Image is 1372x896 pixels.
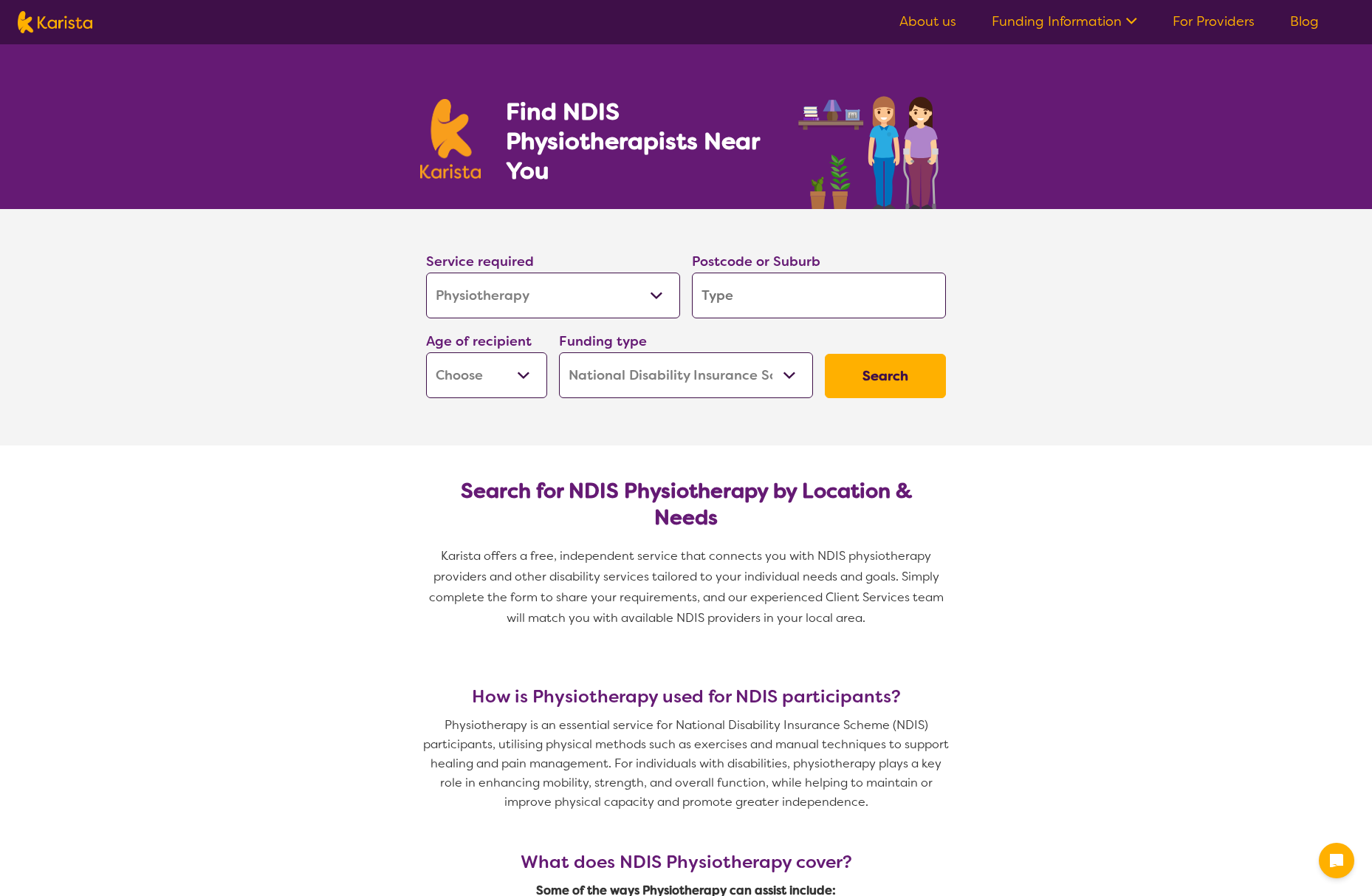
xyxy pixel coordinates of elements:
[420,686,952,707] h3: How is Physiotherapy used for NDIS participants?
[992,13,1137,30] a: Funding Information
[1173,13,1255,30] a: For Providers
[439,852,934,872] h3: What does NDIS Physiotherapy cover?
[506,97,779,185] h1: Find NDIS Physiotherapists Near You
[692,273,946,318] input: Type
[825,354,946,398] button: Search
[18,11,92,33] img: Karista logo
[420,546,952,629] p: Karista offers a free, independent service that connects you with NDIS physiotherapy providers an...
[420,716,952,812] p: Physiotherapy is an essential service for National Disability Insurance Scheme (NDIS) participant...
[899,13,956,30] a: About us
[426,332,532,350] label: Age of recipient
[420,99,481,179] img: Karista logo
[438,478,934,531] h2: Search for NDIS Physiotherapy by Location & Needs
[426,253,534,270] label: Service required
[559,332,647,350] label: Funding type
[1290,13,1319,30] a: Blog
[794,80,952,209] img: physiotherapy
[692,253,820,270] label: Postcode or Suburb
